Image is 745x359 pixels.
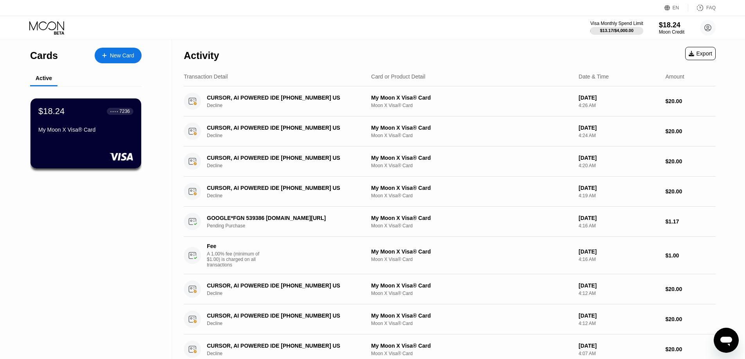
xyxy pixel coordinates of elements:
div: $20.00 [665,286,716,292]
div: [DATE] [579,248,659,255]
div: FAQ [688,4,716,12]
div: $18.24 [659,21,684,29]
div: Moon X Visa® Card [371,193,573,198]
div: Active [36,75,52,81]
div: My Moon X Visa® Card [371,313,573,319]
div: $18.24● ● ● ●7236My Moon X Visa® Card [31,98,141,168]
div: 4:16 AM [579,223,659,229]
div: My Moon X Visa® Card [371,343,573,349]
div: CURSOR, AI POWERED IDE [PHONE_NUMBER] US [207,343,359,349]
div: [DATE] [579,155,659,161]
div: Moon X Visa® Card [371,321,573,326]
div: $20.00 [665,98,716,104]
div: $13.17 / $4,000.00 [600,28,634,33]
div: $20.00 [665,316,716,322]
div: $1.17 [665,218,716,225]
div: ● ● ● ● [110,110,118,113]
div: 4:19 AM [579,193,659,198]
div: Moon X Visa® Card [371,163,573,168]
div: CURSOR, AI POWERED IDE [PHONE_NUMBER] US [207,95,359,101]
div: Export [685,47,716,60]
div: Decline [207,103,370,108]
div: My Moon X Visa® Card [38,127,133,133]
div: 4:26 AM [579,103,659,108]
div: [DATE] [579,313,659,319]
div: Decline [207,351,370,356]
div: 4:07 AM [579,351,659,356]
div: $20.00 [665,346,716,352]
div: CURSOR, AI POWERED IDE [PHONE_NUMBER] USDeclineMy Moon X Visa® CardMoon X Visa® Card[DATE]4:12 AM... [184,304,716,334]
div: Export [689,50,712,57]
div: Date & Time [579,73,609,80]
div: Decline [207,133,370,138]
div: CURSOR, AI POWERED IDE [PHONE_NUMBER] US [207,313,359,319]
div: GOOGLE*FGN 539386 [DOMAIN_NAME][URL]Pending PurchaseMy Moon X Visa® CardMoon X Visa® Card[DATE]4:... [184,207,716,237]
div: Moon X Visa® Card [371,351,573,356]
div: $18.24 [38,106,65,116]
div: CURSOR, AI POWERED IDE [PHONE_NUMBER] US [207,155,359,161]
div: My Moon X Visa® Card [371,185,573,191]
div: $1.00 [665,252,716,259]
div: 4:20 AM [579,163,659,168]
div: CURSOR, AI POWERED IDE [PHONE_NUMBER] US [207,125,359,131]
div: FAQ [706,5,716,11]
div: Visa Monthly Spend Limit$13.17/$4,000.00 [590,21,643,35]
div: Cards [30,50,58,61]
div: [DATE] [579,185,659,191]
div: Fee [207,243,262,249]
div: My Moon X Visa® Card [371,125,573,131]
div: Amount [665,73,684,80]
div: 4:16 AM [579,257,659,262]
div: Moon Credit [659,29,684,35]
div: Moon X Visa® Card [371,257,573,262]
div: New Card [110,52,134,59]
div: Moon X Visa® Card [371,133,573,138]
div: 4:24 AM [579,133,659,138]
div: GOOGLE*FGN 539386 [DOMAIN_NAME][URL] [207,215,359,221]
div: CURSOR, AI POWERED IDE [PHONE_NUMBER] USDeclineMy Moon X Visa® CardMoon X Visa® Card[DATE]4:26 AM... [184,86,716,116]
div: [DATE] [579,215,659,221]
div: CURSOR, AI POWERED IDE [PHONE_NUMBER] USDeclineMy Moon X Visa® CardMoon X Visa® Card[DATE]4:19 AM... [184,177,716,207]
div: CURSOR, AI POWERED IDE [PHONE_NUMBER] US [207,185,359,191]
div: My Moon X Visa® Card [371,282,573,289]
div: My Moon X Visa® Card [371,95,573,101]
div: New Card [95,48,142,63]
div: Decline [207,291,370,296]
iframe: Button to launch messaging window, conversation in progress [714,328,739,353]
div: Moon X Visa® Card [371,103,573,108]
div: Decline [207,163,370,168]
div: $20.00 [665,158,716,164]
div: Decline [207,193,370,198]
div: Moon X Visa® Card [371,291,573,296]
div: 7236 [119,109,130,114]
div: $20.00 [665,128,716,134]
div: [DATE] [579,125,659,131]
div: CURSOR, AI POWERED IDE [PHONE_NUMBER] USDeclineMy Moon X Visa® CardMoon X Visa® Card[DATE]4:12 AM... [184,274,716,304]
div: [DATE] [579,282,659,289]
div: A 1.00% fee (minimum of $1.00) is charged on all transactions [207,251,266,268]
div: EN [673,5,679,11]
div: $20.00 [665,188,716,195]
div: CURSOR, AI POWERED IDE [PHONE_NUMBER] USDeclineMy Moon X Visa® CardMoon X Visa® Card[DATE]4:24 AM... [184,116,716,146]
div: CURSOR, AI POWERED IDE [PHONE_NUMBER] USDeclineMy Moon X Visa® CardMoon X Visa® Card[DATE]4:20 AM... [184,146,716,177]
div: Card or Product Detail [371,73,425,80]
div: My Moon X Visa® Card [371,248,573,255]
div: $18.24Moon Credit [659,21,684,35]
div: CURSOR, AI POWERED IDE [PHONE_NUMBER] US [207,282,359,289]
div: Activity [184,50,219,61]
div: Moon X Visa® Card [371,223,573,229]
div: My Moon X Visa® Card [371,155,573,161]
div: Visa Monthly Spend Limit [590,21,643,26]
div: Transaction Detail [184,73,228,80]
div: [DATE] [579,343,659,349]
div: My Moon X Visa® Card [371,215,573,221]
div: 4:12 AM [579,321,659,326]
div: EN [664,4,688,12]
div: FeeA 1.00% fee (minimum of $1.00) is charged on all transactionsMy Moon X Visa® CardMoon X Visa® ... [184,237,716,274]
div: Pending Purchase [207,223,370,229]
div: [DATE] [579,95,659,101]
div: Decline [207,321,370,326]
div: 4:12 AM [579,291,659,296]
